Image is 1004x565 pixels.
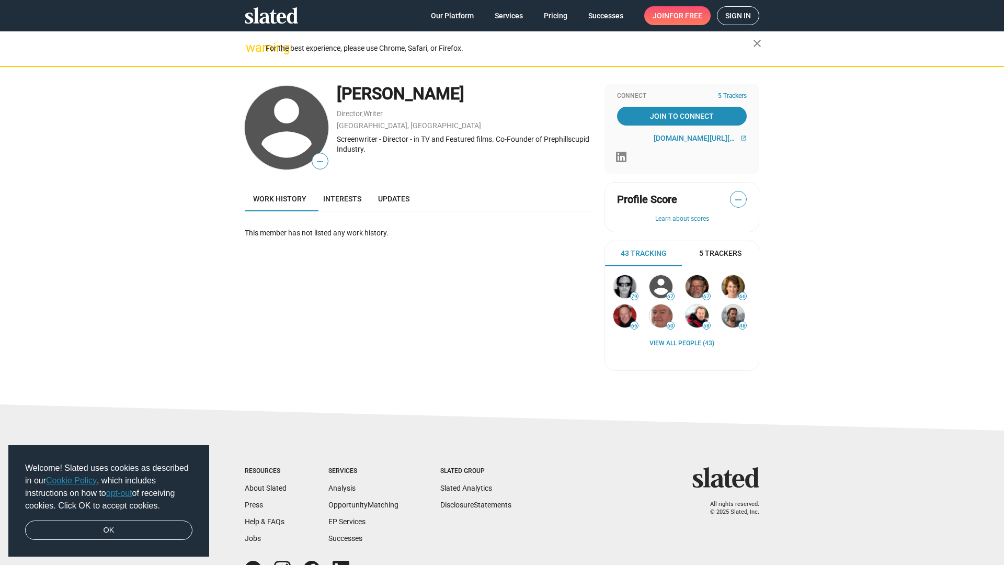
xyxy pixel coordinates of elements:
span: Sign in [725,7,751,25]
div: Slated Group [440,467,511,476]
button: Learn about scores [617,215,747,223]
div: Connect [617,92,747,100]
a: [GEOGRAPHIC_DATA], [GEOGRAPHIC_DATA] [337,121,481,130]
span: 67 [667,293,674,300]
div: cookieconsent [8,445,209,557]
a: Pricing [535,6,576,25]
img: Iain Smith [649,304,672,327]
mat-icon: warning [246,41,258,54]
span: Pricing [544,6,567,25]
div: Resources [245,467,287,476]
span: Our Platform [431,6,474,25]
span: Profile Score [617,193,677,207]
span: 66 [631,323,638,329]
span: 58 [703,323,710,329]
img: Ralph Winter [686,304,709,327]
img: David Lancaster [613,304,636,327]
a: Our Platform [423,6,482,25]
span: 66 [739,293,746,300]
div: Services [328,467,398,476]
span: Services [495,6,523,25]
a: Cookie Policy [46,476,97,485]
a: opt-out [106,489,132,498]
span: Interests [323,195,361,203]
span: Successes [588,6,623,25]
a: View all People (43) [649,340,714,348]
img: Rick Schwartz [722,304,745,327]
a: Jobs [245,534,261,543]
span: 67 [703,293,710,300]
span: for free [669,6,702,25]
p: All rights reserved. © 2025 Slated, Inc. [699,501,759,516]
span: 43 Tracking [621,248,667,258]
a: [DOMAIN_NAME][URL][DOMAIN_NAME] [654,134,747,142]
a: Updates [370,186,418,211]
a: Help & FAQs [245,517,284,526]
span: — [312,155,328,168]
a: Analysis [328,484,356,492]
img: Barrie Osborne [686,275,709,298]
a: Joinfor free [644,6,711,25]
span: 5 Trackers [699,248,741,258]
a: Work history [245,186,315,211]
a: Successes [580,6,632,25]
a: Services [486,6,531,25]
a: Successes [328,534,362,543]
span: [DOMAIN_NAME][URL][DOMAIN_NAME] [654,134,739,142]
div: This member has not listed any work history. [245,228,594,238]
span: Welcome! Slated uses cookies as described in our , which includes instructions on how to of recei... [25,462,192,512]
span: Join [653,6,702,25]
a: About Slated [245,484,287,492]
a: Sign in [717,6,759,25]
mat-icon: close [751,37,763,50]
a: Press [245,501,263,509]
a: Writer [363,109,383,118]
a: OpportunityMatching [328,501,398,509]
span: Join To Connect [619,107,745,126]
a: Director [337,109,362,118]
a: Interests [315,186,370,211]
a: DisclosureStatements [440,501,511,509]
div: For the best experience, please use Chrome, Safari, or Firefox. [266,41,753,55]
span: 48 [739,323,746,329]
div: Screenwriter - Director - in TV and Featured films. Co-Founder of Prephillscupid Industry. [337,134,594,154]
span: 60 [667,323,674,329]
a: Join To Connect [617,107,747,126]
a: Slated Analytics [440,484,492,492]
img: John Papsidera [613,275,636,298]
div: [PERSON_NAME] [337,83,594,105]
mat-icon: open_in_new [740,135,747,141]
span: Work history [253,195,306,203]
span: 79 [631,293,638,300]
img: Bonnie Curtis [722,275,745,298]
img: Gary Michael Walters [649,275,672,298]
span: Updates [378,195,409,203]
a: EP Services [328,517,366,526]
span: — [731,193,746,207]
a: dismiss cookie message [25,521,192,540]
span: , [362,111,363,117]
span: 5 Trackers [718,92,747,100]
